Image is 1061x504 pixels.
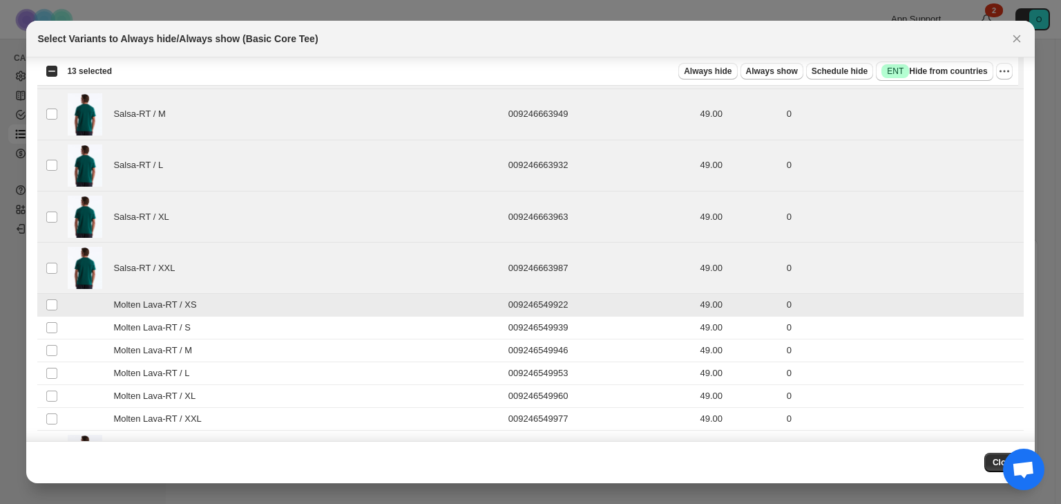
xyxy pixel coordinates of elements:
[696,431,783,482] td: 49.00
[504,339,696,362] td: 009246549946
[113,261,182,275] span: Salsa-RT / XXL
[696,88,783,140] td: 49.00
[113,158,170,172] span: Salsa-RT / L
[504,294,696,317] td: 009246549922
[783,243,1024,294] td: 0
[678,63,737,80] button: Always hide
[113,298,204,312] span: Molten Lava-RT / XS
[812,66,868,77] span: Schedule hide
[68,247,102,289] img: Basic-Core-Tee-Salsa-Original-Penguin-38.jpg
[113,210,176,224] span: Salsa-RT / XL
[783,140,1024,191] td: 0
[993,457,1015,468] span: Close
[684,66,732,77] span: Always hide
[113,107,173,121] span: Salsa-RT / M
[876,62,993,81] button: SuccessENTHide from countries
[67,66,112,77] span: 13 selected
[1007,29,1026,48] button: Close
[696,317,783,339] td: 49.00
[783,339,1024,362] td: 0
[37,32,318,46] h2: Select Variants to Always hide/Always show (Basic Core Tee)
[696,339,783,362] td: 49.00
[696,140,783,191] td: 49.00
[504,408,696,431] td: 009246549977
[68,196,102,238] img: Basic-Core-Tee-Salsa-Original-Penguin-38.jpg
[996,63,1013,80] button: More actions
[696,385,783,408] td: 49.00
[113,412,209,426] span: Molten Lava-RT / XXL
[504,431,696,482] td: 009246752858
[113,344,200,357] span: Molten Lava-RT / M
[783,317,1024,339] td: 0
[68,144,102,187] img: Basic-Core-Tee-Salsa-Original-Penguin-38.jpg
[504,88,696,140] td: 009246663949
[696,294,783,317] td: 49.00
[113,366,196,380] span: Molten Lava-RT / L
[504,140,696,191] td: 009246663932
[740,63,803,80] button: Always show
[696,362,783,385] td: 49.00
[504,317,696,339] td: 009246549939
[806,63,873,80] button: Schedule hide
[504,385,696,408] td: 009246549960
[113,389,202,403] span: Molten Lava-RT / XL
[1003,449,1044,490] div: Open chat
[783,408,1024,431] td: 0
[696,408,783,431] td: 49.00
[746,66,798,77] span: Always show
[984,453,1024,472] button: Close
[68,93,102,136] img: Basic-Core-Tee-Salsa-Original-Penguin-38.jpg
[504,192,696,243] td: 009246663963
[783,294,1024,317] td: 0
[113,321,198,335] span: Molten Lava-RT / S
[783,431,1024,482] td: 0
[783,192,1024,243] td: 0
[881,64,987,78] span: Hide from countries
[783,385,1024,408] td: 0
[696,243,783,294] td: 49.00
[783,362,1024,385] td: 0
[783,88,1024,140] td: 0
[504,243,696,294] td: 009246663987
[68,435,102,477] img: Basic-Core-Tee-Salsa-Original-Penguin-38.jpg
[696,192,783,243] td: 49.00
[504,362,696,385] td: 009246549953
[887,66,904,77] span: ENT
